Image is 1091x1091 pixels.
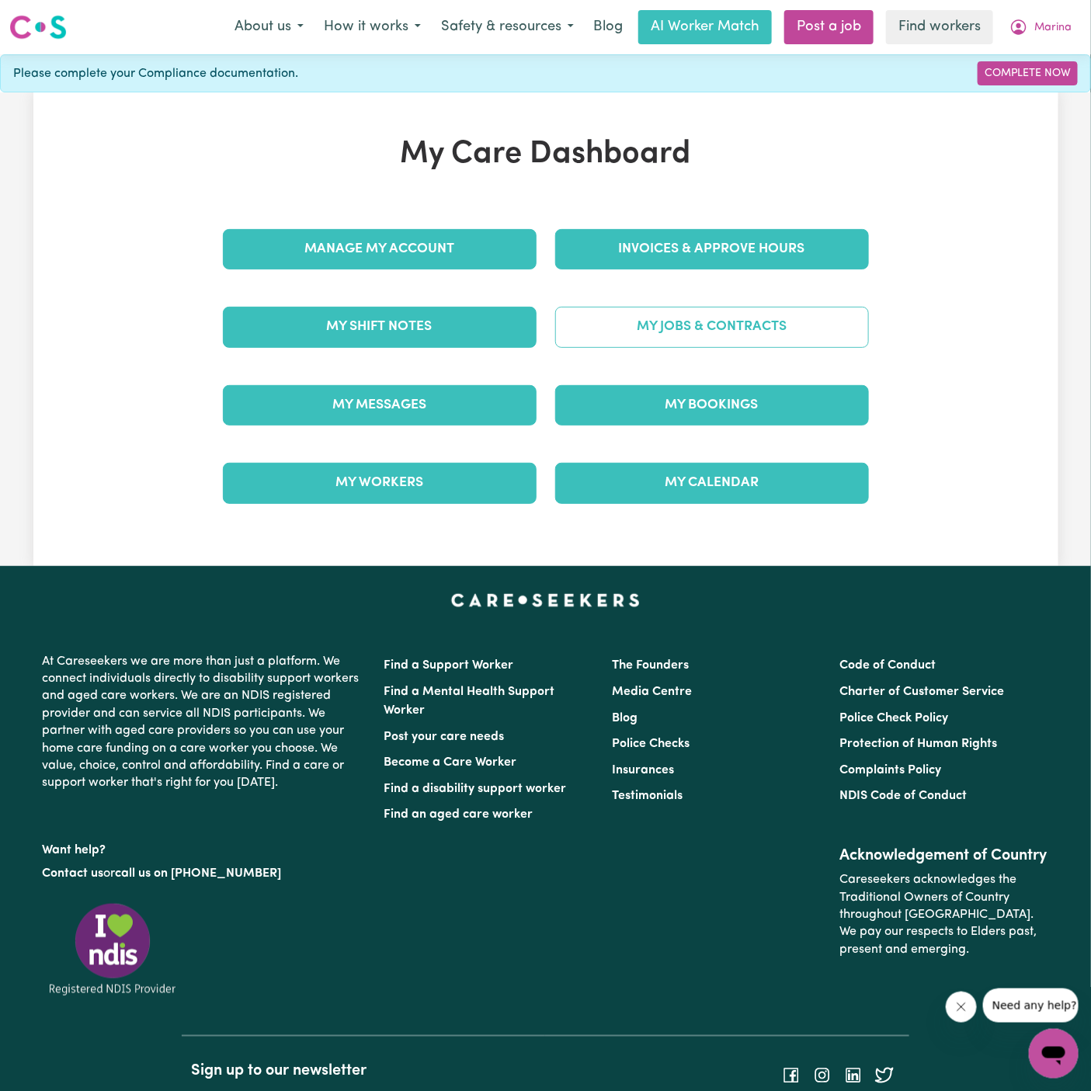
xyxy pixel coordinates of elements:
a: My Messages [223,385,537,426]
a: Blog [584,10,632,44]
a: Protection of Human Rights [839,738,997,750]
a: Post a job [784,10,874,44]
a: My Workers [223,463,537,503]
a: My Jobs & Contracts [555,307,869,347]
a: Become a Care Worker [384,756,517,769]
img: Careseekers logo [9,13,67,41]
a: Complete Now [978,61,1078,85]
img: Registered NDIS provider [43,901,182,998]
p: or [43,859,366,888]
a: Find a disability support worker [384,783,567,795]
iframe: Button to launch messaging window [1029,1029,1079,1079]
a: Find a Mental Health Support Worker [384,686,555,717]
a: My Bookings [555,385,869,426]
a: Police Checks [612,738,690,750]
span: Please complete your Compliance documentation. [13,64,298,83]
p: Careseekers acknowledges the Traditional Owners of Country throughout [GEOGRAPHIC_DATA]. We pay o... [839,865,1048,964]
button: My Account [999,11,1082,43]
a: Contact us [43,867,104,880]
a: Invoices & Approve Hours [555,229,869,269]
a: Blog [612,712,638,724]
button: How it works [314,11,431,43]
h2: Acknowledgement of Country [839,846,1048,865]
a: My Shift Notes [223,307,537,347]
h1: My Care Dashboard [214,136,878,173]
p: Want help? [43,836,366,859]
a: Find workers [886,10,993,44]
button: Safety & resources [431,11,584,43]
a: Follow Careseekers on Facebook [782,1068,801,1081]
a: call us on [PHONE_NUMBER] [116,867,282,880]
p: At Careseekers we are more than just a platform. We connect individuals directly to disability su... [43,647,366,798]
a: Follow Careseekers on Instagram [813,1068,832,1081]
a: Post your care needs [384,731,505,743]
a: The Founders [612,659,689,672]
a: Careseekers home page [451,594,640,606]
a: Follow Careseekers on Twitter [875,1068,894,1081]
a: Follow Careseekers on LinkedIn [844,1068,863,1081]
a: NDIS Code of Conduct [839,790,967,802]
a: Manage My Account [223,229,537,269]
a: Code of Conduct [839,659,936,672]
h2: Sign up to our newsletter [191,1061,536,1080]
button: About us [224,11,314,43]
a: Charter of Customer Service [839,686,1004,698]
a: Complaints Policy [839,764,941,777]
span: Marina [1034,19,1072,36]
a: Find an aged care worker [384,808,533,821]
a: Police Check Policy [839,712,948,724]
a: Testimonials [612,790,683,802]
a: Insurances [612,764,674,777]
a: Find a Support Worker [384,659,514,672]
iframe: Close message [946,992,977,1023]
a: Media Centre [612,686,692,698]
a: AI Worker Match [638,10,772,44]
iframe: Message from company [983,989,1079,1023]
a: Careseekers logo [9,9,67,45]
a: My Calendar [555,463,869,503]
